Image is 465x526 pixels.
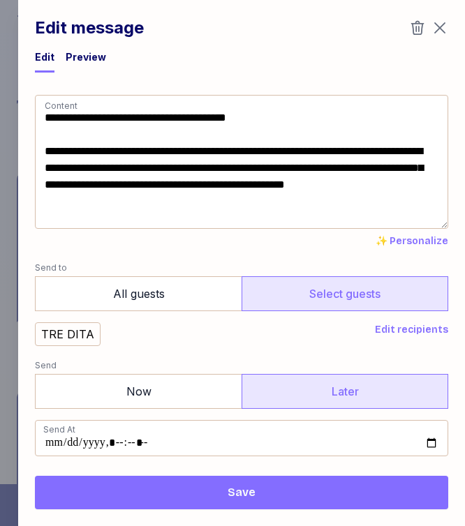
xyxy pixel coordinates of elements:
[242,276,448,311] label: Select guests
[228,484,256,501] span: Save
[376,234,448,248] button: ✨ Personalize
[35,260,448,276] label: Send to
[375,323,448,337] button: Edit recipients
[242,374,448,409] label: Later
[35,357,448,374] label: Send
[41,326,94,343] div: TRE DITA
[35,17,144,39] h1: Edit message
[35,276,242,311] label: All guests
[35,476,448,509] button: Save
[35,374,242,409] label: Now
[35,50,54,64] div: Edit
[66,50,106,64] div: Preview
